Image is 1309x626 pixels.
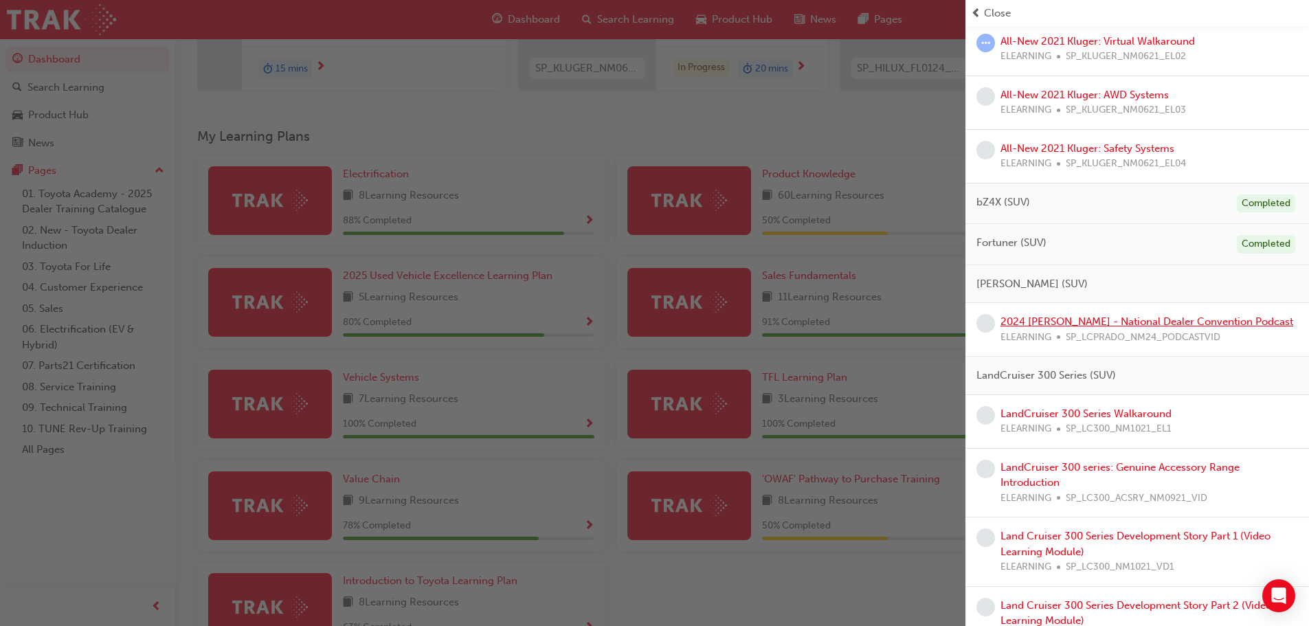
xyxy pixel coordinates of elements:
[1000,330,1051,346] span: ELEARNING
[1066,156,1186,172] span: SP_KLUGER_NM0621_EL04
[976,460,995,478] span: learningRecordVerb_NONE-icon
[1000,315,1293,328] a: 2024 [PERSON_NAME] - National Dealer Convention Podcast
[971,5,1304,21] button: prev-iconClose
[984,5,1011,21] span: Close
[1066,421,1172,437] span: SP_LC300_NM1021_EL1
[1000,102,1051,118] span: ELEARNING
[1237,235,1295,254] div: Completed
[1000,559,1051,575] span: ELEARNING
[976,314,995,333] span: learningRecordVerb_NONE-icon
[976,235,1047,251] span: Fortuner (SUV)
[976,528,995,547] span: learningRecordVerb_NONE-icon
[1237,194,1295,213] div: Completed
[971,5,981,21] span: prev-icon
[1000,156,1051,172] span: ELEARNING
[976,276,1088,292] span: [PERSON_NAME] (SUV)
[1262,579,1295,612] div: Open Intercom Messenger
[976,194,1030,210] span: bZ4X (SUV)
[976,598,995,616] span: learningRecordVerb_NONE-icon
[1000,407,1172,420] a: LandCruiser 300 Series Walkaround
[976,87,995,106] span: learningRecordVerb_NONE-icon
[1000,35,1195,47] a: All-New 2021 Kluger: Virtual Walkaround
[976,34,995,52] span: learningRecordVerb_ATTEMPT-icon
[1066,491,1207,506] span: SP_LC300_ACSRY_NM0921_VID
[1000,49,1051,65] span: ELEARNING
[1000,421,1051,437] span: ELEARNING
[1000,530,1271,558] a: Land Cruiser 300 Series Development Story Part 1 (Video Learning Module)
[976,406,995,425] span: learningRecordVerb_NONE-icon
[1000,142,1174,155] a: All-New 2021 Kluger: Safety Systems
[1000,89,1169,101] a: All-New 2021 Kluger: AWD Systems
[1066,559,1174,575] span: SP_LC300_NM1021_VD1
[976,141,995,159] span: learningRecordVerb_NONE-icon
[1000,491,1051,506] span: ELEARNING
[1066,330,1220,346] span: SP_LCPRADO_NM24_PODCASTVID
[1000,461,1240,489] a: LandCruiser 300 series: Genuine Accessory Range Introduction
[1066,49,1186,65] span: SP_KLUGER_NM0621_EL02
[976,368,1116,383] span: LandCruiser 300 Series (SUV)
[1066,102,1186,118] span: SP_KLUGER_NM0621_EL03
